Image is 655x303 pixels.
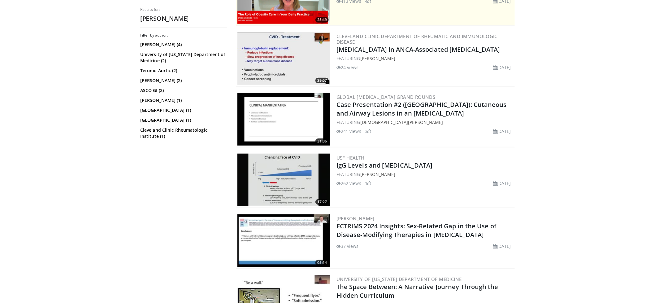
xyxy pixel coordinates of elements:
[360,55,395,61] a: [PERSON_NAME]
[237,214,330,267] img: 2753c8bc-4fe1-465a-8f97-18b8830ef543.300x170_q85_crop-smart_upscale.jpg
[365,128,371,134] li: 3
[336,276,462,282] a: University of [US_STATE] Department of Medicine
[237,154,330,206] a: 17:27
[336,33,497,45] a: Cleveland Clinic Department of Rheumatic and Immunologic Disease
[336,55,514,62] div: FEATURING
[315,138,329,144] span: 31:06
[336,64,359,71] li: 24 views
[336,119,514,125] div: FEATURING
[493,128,511,134] li: [DATE]
[237,32,330,85] a: 29:07
[140,42,225,48] a: [PERSON_NAME] (4)
[336,161,433,169] a: IgG Levels and [MEDICAL_DATA]
[493,243,511,249] li: [DATE]
[336,283,498,300] a: The Space Between: A Narrative Journey Through the Hidden Curriculum
[237,93,330,146] a: 31:06
[336,155,365,161] a: USF Health
[237,154,330,206] img: b4dbfe7a-5820-4984-9b6f-b321230c199b.300x170_q85_crop-smart_upscale.jpg
[336,45,500,54] a: [MEDICAL_DATA] in ANCA-Associated [MEDICAL_DATA]
[336,215,375,222] a: [PERSON_NAME]
[365,180,371,187] li: 1
[237,214,330,267] a: 05:14
[493,180,511,187] li: [DATE]
[336,100,507,117] a: Case Presentation #2 ([GEOGRAPHIC_DATA]): Cutaneous and Airway Lesions in an [MEDICAL_DATA]
[336,128,361,134] li: 241 views
[140,15,227,23] h2: [PERSON_NAME]
[140,87,225,94] a: ASCO GI (2)
[315,199,329,205] span: 17:27
[336,171,514,178] div: FEATURING
[336,180,361,187] li: 262 views
[140,51,225,64] a: University of [US_STATE] Department of Medicine (2)
[493,64,511,71] li: [DATE]
[140,97,225,103] a: [PERSON_NAME] (1)
[140,117,225,123] a: [GEOGRAPHIC_DATA] (1)
[237,93,330,146] img: 283069f7-db48-4020-b5ba-d883939bec3b.300x170_q85_crop-smart_upscale.jpg
[315,17,329,23] span: 25:49
[140,68,225,74] a: Terumo Aortic (2)
[140,107,225,113] a: [GEOGRAPHIC_DATA] (1)
[140,127,225,139] a: Cleveland Clinic Rheumatologic Institute (1)
[140,33,227,38] h3: Filter by author:
[315,260,329,266] span: 05:14
[336,243,359,249] li: 37 views
[336,222,496,239] a: ECTRIMS 2024 Insights: Sex-Related Gap in the Use of Disease-Modifying Therapies in [MEDICAL_DATA]
[140,77,225,84] a: [PERSON_NAME] (2)
[360,119,443,125] a: [DEMOGRAPHIC_DATA][PERSON_NAME]
[360,171,395,177] a: [PERSON_NAME]
[140,7,227,12] p: Results for:
[336,94,436,100] a: Global [MEDICAL_DATA] Grand Rounds
[315,78,329,83] span: 29:07
[237,32,330,85] img: b0c29a49-2622-4b69-b621-9619bacec7e0.300x170_q85_crop-smart_upscale.jpg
